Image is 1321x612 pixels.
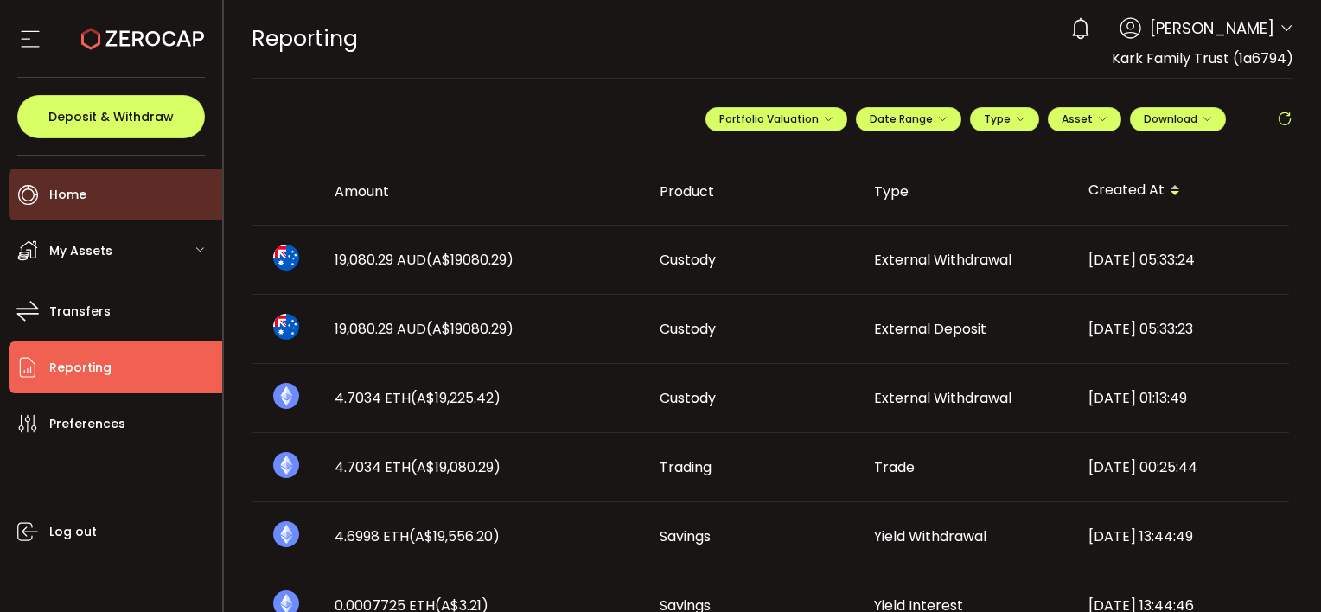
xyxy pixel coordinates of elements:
span: (A$19080.29) [426,250,514,270]
span: Transfers [49,299,111,324]
img: eth_portfolio.svg [273,452,299,478]
span: Deposit & Withdraw [48,111,174,123]
iframe: Chat Widget [1235,529,1321,612]
span: Reporting [49,355,112,380]
button: Download [1130,107,1226,131]
span: Trade [874,457,915,477]
span: Custody [660,319,716,339]
span: Savings [660,526,711,546]
span: (A$19,556.20) [409,526,500,546]
span: 4.6998 ETH [335,526,500,546]
span: (A$19,080.29) [411,457,501,477]
div: [DATE] 00:25:44 [1075,457,1289,477]
span: Date Range [870,112,948,126]
span: Asset [1062,112,1093,126]
span: 4.7034 ETH [335,388,501,408]
span: 4.7034 ETH [335,457,501,477]
span: 19,080.29 AUD [335,319,514,339]
div: Amount [321,182,646,201]
span: Custody [660,388,716,408]
span: (A$19080.29) [426,319,514,339]
span: Type [984,112,1025,126]
button: Deposit & Withdraw [17,95,205,138]
span: 19,080.29 AUD [335,250,514,270]
img: eth_portfolio.svg [273,521,299,547]
div: Created At [1075,176,1289,206]
span: Yield Withdrawal [874,526,986,546]
div: [DATE] 13:44:49 [1075,526,1289,546]
span: Log out [49,520,97,545]
span: Kark Family Trust (1a6794) [1112,48,1293,68]
span: My Assets [49,239,112,264]
div: [DATE] 05:33:23 [1075,319,1289,339]
span: Home [49,182,86,207]
span: [PERSON_NAME] [1150,16,1274,40]
button: Type [970,107,1039,131]
img: aud_portfolio.svg [273,245,299,271]
span: Portfolio Valuation [719,112,833,126]
div: [DATE] 05:33:24 [1075,250,1289,270]
span: Trading [660,457,712,477]
div: Product [646,182,860,201]
button: Date Range [856,107,961,131]
span: External Withdrawal [874,388,1011,408]
div: Type [860,182,1075,201]
span: Preferences [49,411,125,437]
button: Portfolio Valuation [705,107,847,131]
span: (A$19,225.42) [411,388,501,408]
button: Asset [1048,107,1121,131]
span: External Withdrawal [874,250,1011,270]
img: aud_portfolio.svg [273,314,299,340]
img: eth_portfolio.svg [273,383,299,409]
span: Custody [660,250,716,270]
div: [DATE] 01:13:49 [1075,388,1289,408]
span: External Deposit [874,319,986,339]
span: Download [1144,112,1212,126]
span: Reporting [252,23,358,54]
